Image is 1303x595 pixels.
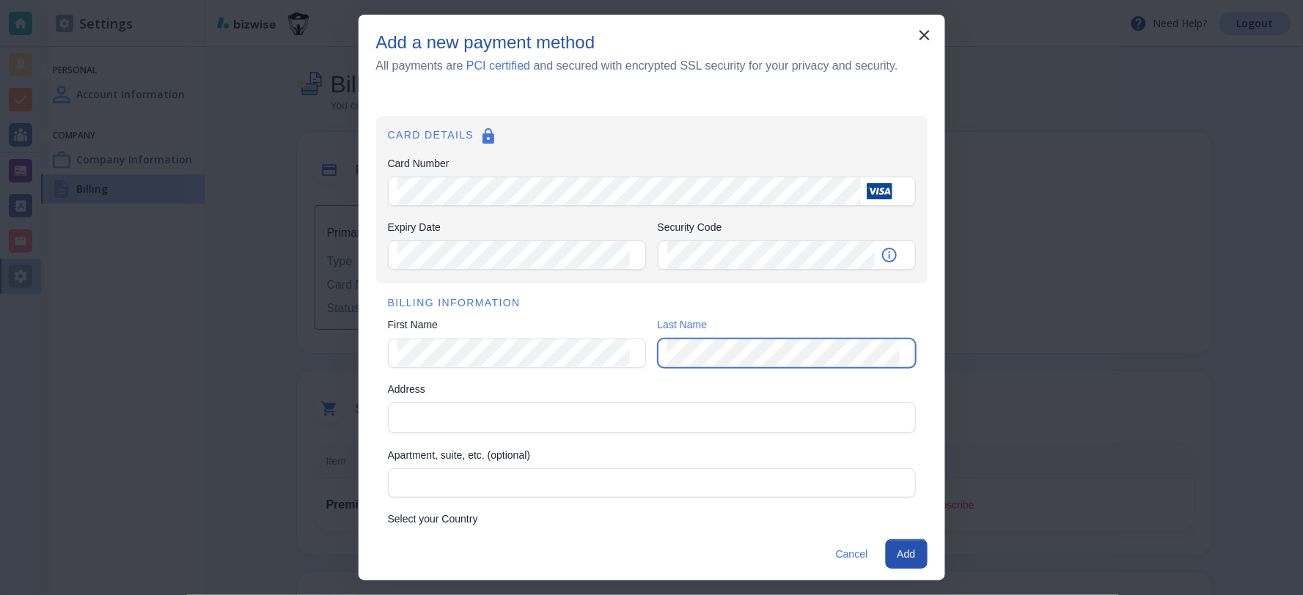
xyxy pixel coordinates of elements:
[658,220,916,234] label: Security Code
[881,246,898,264] svg: Security code is the 3-4 digit number on the back of your card
[376,32,595,53] h5: Add a new payment method
[466,59,530,72] a: PCI certified
[388,127,916,150] h6: CARD DETAILS
[830,539,874,569] button: Cancel
[388,511,916,526] label: Select your Country
[658,317,916,332] label: Last Name
[388,317,646,332] label: First Name
[388,156,916,171] label: Card Number
[867,183,892,199] img: Visa
[376,56,898,75] h6: All payments are and secured with encrypted SSL security for your privacy and security.
[388,220,646,234] label: Expiry Date
[886,539,928,569] button: Add
[388,295,916,311] h6: BILLING INFORMATION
